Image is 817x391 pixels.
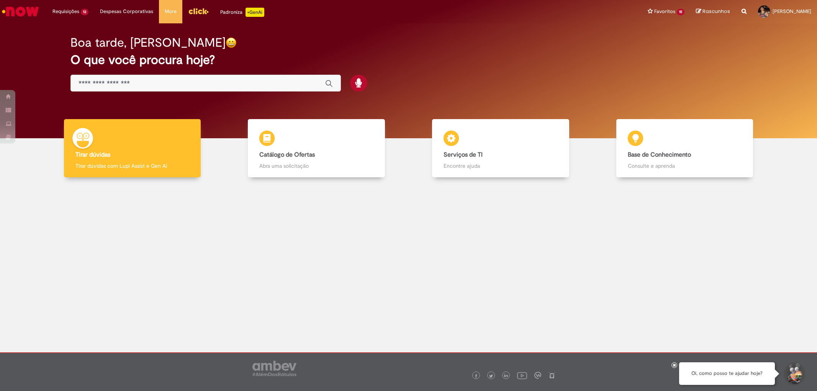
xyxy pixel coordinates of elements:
a: Catálogo de Ofertas Abra uma solicitação [224,119,409,178]
span: More [165,8,177,15]
span: Despesas Corporativas [100,8,153,15]
a: Base de Conhecimento Consulte e aprenda [593,119,777,178]
p: Abra uma solicitação [259,162,373,170]
img: logo_footer_facebook.png [474,374,478,378]
b: Tirar dúvidas [75,151,110,159]
span: Rascunhos [702,8,730,15]
img: ServiceNow [1,4,40,19]
b: Serviços de TI [444,151,483,159]
span: Favoritos [654,8,675,15]
span: 15 [677,9,684,15]
b: Catálogo de Ofertas [259,151,315,159]
img: logo_footer_naosei.png [548,372,555,379]
h2: O que você procura hoje? [70,53,746,67]
a: Serviços de TI Encontre ajuda [409,119,593,178]
img: click_logo_yellow_360x200.png [188,5,209,17]
p: Tirar dúvidas com Lupi Assist e Gen Ai [75,162,189,170]
img: logo_footer_youtube.png [517,370,527,380]
img: logo_footer_linkedin.png [504,374,508,378]
p: +GenAi [246,8,264,17]
span: Requisições [52,8,79,15]
a: Tirar dúvidas Tirar dúvidas com Lupi Assist e Gen Ai [40,119,224,178]
a: Rascunhos [696,8,730,15]
button: Iniciar Conversa de Suporte [783,362,806,385]
b: Base de Conhecimento [628,151,691,159]
img: logo_footer_ambev_rotulo_gray.png [252,361,296,376]
h2: Boa tarde, [PERSON_NAME] [70,36,226,49]
div: Oi, como posso te ajudar hoje? [679,362,775,385]
span: 13 [81,9,88,15]
div: Padroniza [220,8,264,17]
span: [PERSON_NAME] [773,8,811,15]
p: Consulte e aprenda [628,162,742,170]
img: logo_footer_twitter.png [489,374,493,378]
img: logo_footer_workplace.png [534,372,541,379]
img: happy-face.png [226,37,237,48]
p: Encontre ajuda [444,162,557,170]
